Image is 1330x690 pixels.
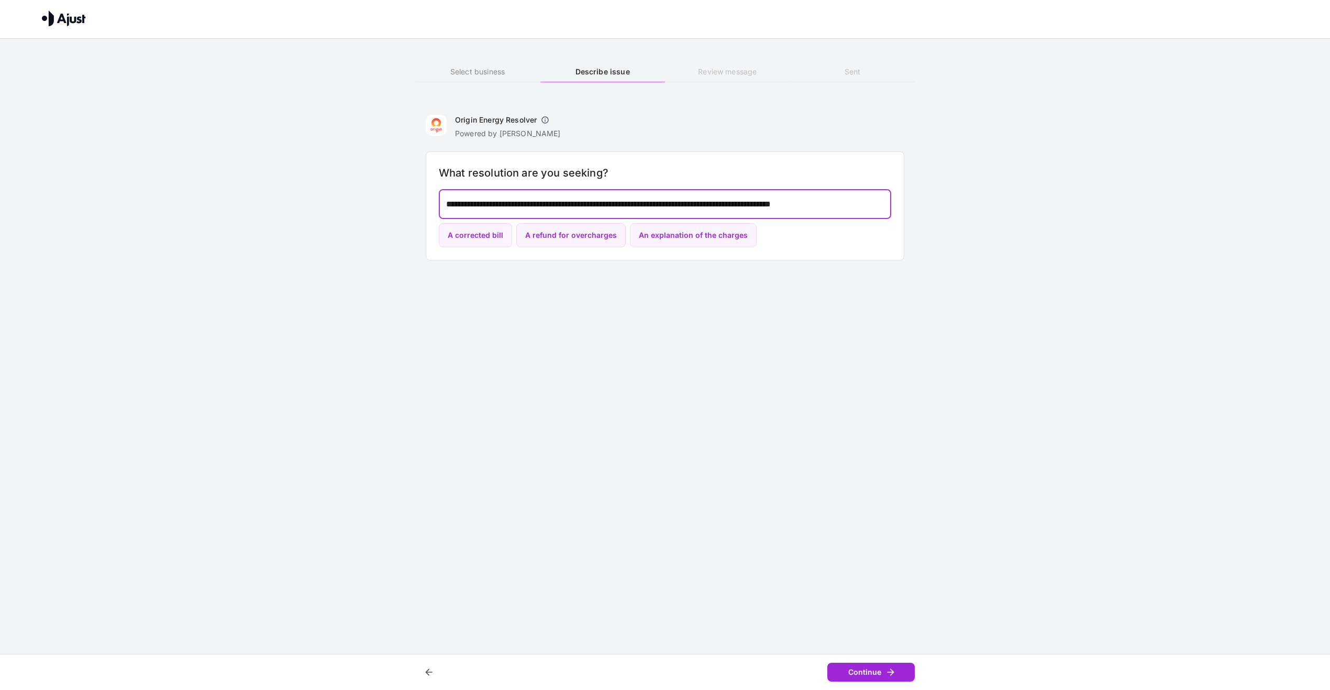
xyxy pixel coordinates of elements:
[630,223,757,248] button: An explanation of the charges
[516,223,626,248] button: A refund for overcharges
[455,128,561,139] p: Powered by [PERSON_NAME]
[439,165,891,181] h6: What resolution are you seeking?
[415,66,540,78] h6: Select business
[827,663,915,682] button: Continue
[540,66,665,78] h6: Describe issue
[42,10,86,26] img: Ajust
[426,115,447,136] img: Origin Energy
[665,66,790,78] h6: Review message
[439,223,512,248] button: A corrected bill
[790,66,915,78] h6: Sent
[455,115,537,125] h6: Origin Energy Resolver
